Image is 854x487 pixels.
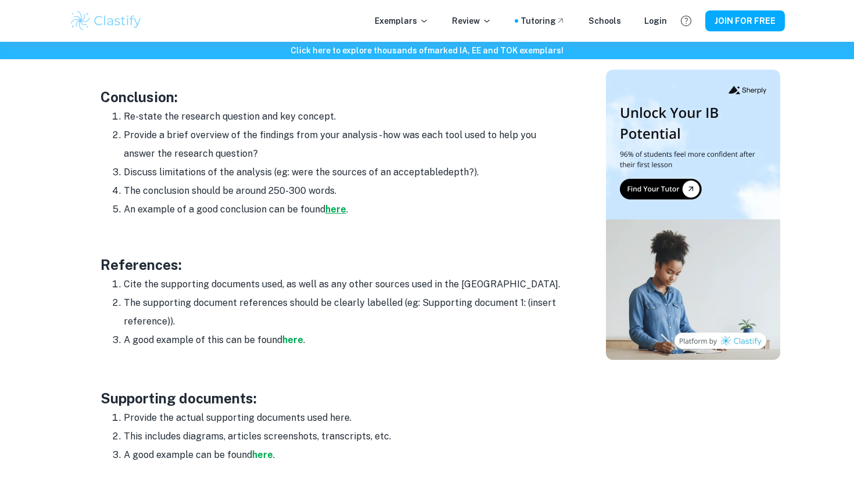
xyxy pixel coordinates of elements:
img: Thumbnail [606,70,780,360]
span: The conclusion should be around 250-300 words. [124,185,336,196]
h3: Conclusion: [101,86,565,107]
li: Discuss limitations of the analysis (eg: were the sources of an acceptable [124,163,565,182]
a: Tutoring [521,15,565,27]
img: Clastify logo [69,9,143,33]
h3: Supporting documents: [101,388,565,409]
span: depth?). [443,167,479,178]
button: Help and Feedback [676,11,696,31]
li: Provide the actual supporting documents used here. [124,409,565,427]
span: . [346,204,348,215]
li: A good example can be found . [124,446,565,464]
a: here [252,449,273,460]
h6: Click here to explore thousands of marked IA, EE and TOK exemplars ! [2,44,852,57]
li: Cite the supporting documents used, as well as any other sources used in the [GEOGRAPHIC_DATA]. [124,275,565,294]
p: Exemplars [375,15,429,27]
li: Re-state the research question and key concept. [124,107,565,126]
li: This includes diagrams, articles screenshots, transcripts, etc. [124,427,565,446]
a: here [282,334,303,345]
li: A good example of this can be found . [124,331,565,349]
a: here [325,204,346,215]
li: The supporting document references should be clearly labelled (eg: Supporting document 1: (insert... [124,294,565,331]
p: Review [452,15,491,27]
a: Login [644,15,667,27]
span: An example of a good conclusion can be found [124,204,325,215]
button: JOIN FOR FREE [705,10,785,31]
a: Schools [589,15,621,27]
h3: References: [101,254,565,275]
li: Provide a brief overview of the findings from your analysis - how was each tool used to help you ... [124,126,565,163]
